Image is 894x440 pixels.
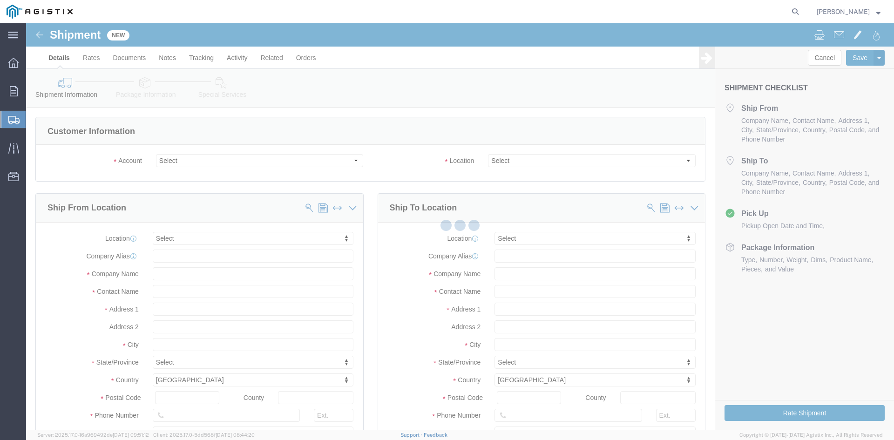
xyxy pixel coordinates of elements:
[153,432,255,438] span: Client: 2025.17.0-5dd568f
[816,6,881,17] button: [PERSON_NAME]
[739,431,883,439] span: Copyright © [DATE]-[DATE] Agistix Inc., All Rights Reserved
[424,432,447,438] a: Feedback
[7,5,73,19] img: logo
[400,432,424,438] a: Support
[37,432,149,438] span: Server: 2025.17.0-16a969492de
[817,7,870,17] span: Odalis Cruz
[113,432,149,438] span: [DATE] 09:51:12
[216,432,255,438] span: [DATE] 08:44:20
